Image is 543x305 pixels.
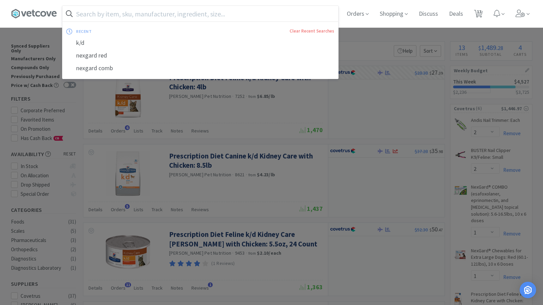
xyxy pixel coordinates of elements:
a: Deals [446,11,466,17]
a: Clear Recent Searches [290,28,334,34]
a: Discuss [416,11,441,17]
div: nexgard red [62,49,338,62]
div: k/d [62,37,338,49]
input: Search by item, sku, manufacturer, ingredient, size... [62,6,338,22]
div: Open Intercom Messenger [520,282,536,298]
div: recent [76,26,190,37]
div: nexgard comb [62,62,338,75]
a: 13 [471,12,485,18]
